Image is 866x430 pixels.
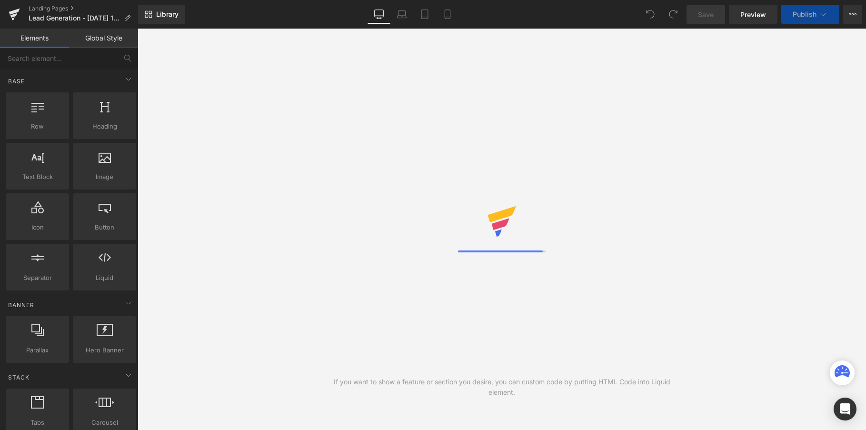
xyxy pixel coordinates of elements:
span: Hero Banner [76,345,133,355]
a: Preview [729,5,777,24]
span: Image [76,172,133,182]
button: Publish [781,5,839,24]
a: New Library [138,5,185,24]
a: Desktop [368,5,390,24]
span: Lead Generation - [DATE] 15:53:20 [29,14,120,22]
a: Laptop [390,5,413,24]
span: Row [9,121,66,131]
span: Library [156,10,179,19]
div: Open Intercom Messenger [834,398,856,420]
a: Tablet [413,5,436,24]
span: Separator [9,273,66,283]
button: Redo [664,5,683,24]
span: Heading [76,121,133,131]
span: Preview [740,10,766,20]
button: Undo [641,5,660,24]
a: Landing Pages [29,5,138,12]
span: Banner [7,300,35,310]
span: Save [698,10,714,20]
span: Publish [793,10,816,18]
a: Global Style [69,29,138,48]
a: Mobile [436,5,459,24]
span: Button [76,222,133,232]
span: Liquid [76,273,133,283]
span: Stack [7,373,30,382]
button: More [843,5,862,24]
div: If you want to show a feature or section you desire, you can custom code by putting HTML Code int... [320,377,684,398]
span: Text Block [9,172,66,182]
span: Icon [9,222,66,232]
span: Base [7,77,26,86]
span: Carousel [76,418,133,428]
span: Tabs [9,418,66,428]
span: Parallax [9,345,66,355]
